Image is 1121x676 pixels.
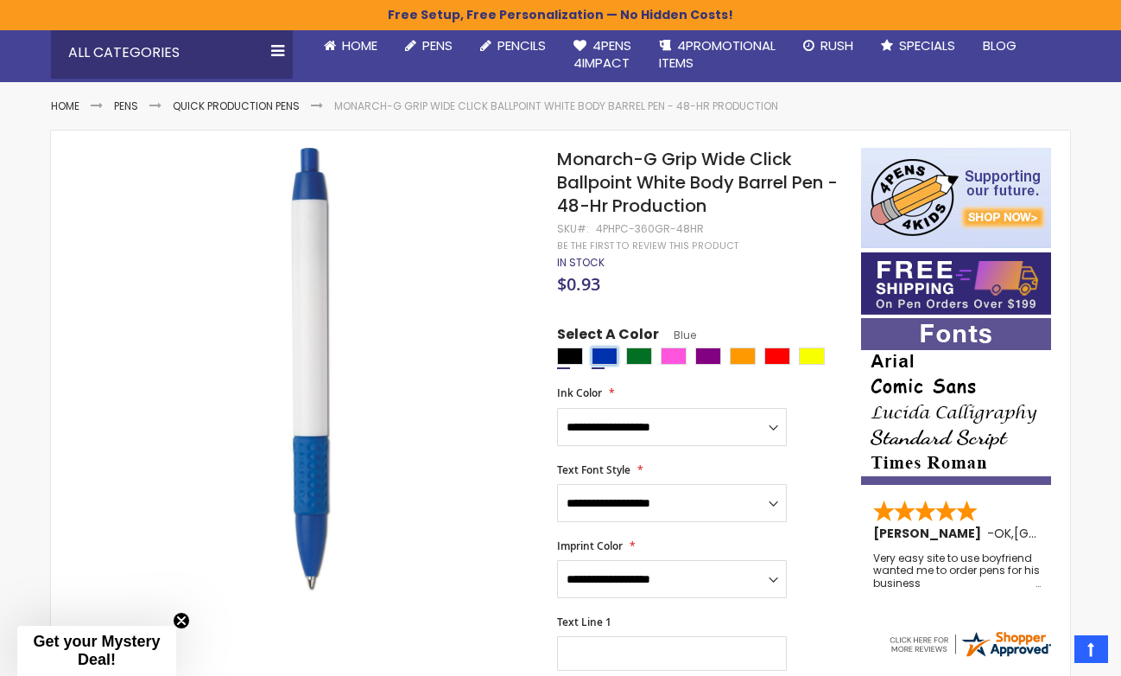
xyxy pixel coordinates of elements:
[557,272,600,296] span: $0.93
[820,36,853,54] span: Rush
[51,99,79,113] a: Home
[557,462,630,477] span: Text Font Style
[342,36,377,54] span: Home
[596,222,704,236] div: 4PHPC-360GR-48HR
[887,628,1053,660] img: 4pens.com widget logo
[466,27,560,65] a: Pencils
[899,36,955,54] span: Specials
[422,36,453,54] span: Pens
[764,348,790,365] div: Red
[391,27,466,65] a: Pens
[983,36,1016,54] span: Blog
[887,648,1053,663] a: 4pens.com certificate URL
[557,539,623,553] span: Imprint Color
[560,27,645,83] a: 4Pens4impact
[626,348,652,365] div: Green
[557,256,605,270] div: Availability
[861,318,1051,485] img: font-personalization-examples
[114,99,138,113] a: Pens
[557,147,838,218] span: Monarch-G Grip Wide Click Ballpoint White Body Barrel Pen - 48-Hr Production
[645,27,789,83] a: 4PROMOTIONALITEMS
[557,239,738,252] a: Be the first to review this product
[969,27,1030,65] a: Blog
[861,148,1051,248] img: 4pens 4 kids
[334,99,778,113] li: Monarch-G Grip Wide Click Ballpoint White Body Barrel Pen - 48-Hr Production
[573,36,631,72] span: 4Pens 4impact
[557,221,589,236] strong: SKU
[659,36,776,72] span: 4PROMOTIONAL ITEMS
[789,27,867,65] a: Rush
[557,615,611,629] span: Text Line 1
[17,626,176,676] div: Get your Mystery Deal!Close teaser
[557,255,605,270] span: In stock
[51,27,293,79] div: All Categories
[661,348,687,365] div: Pink
[873,552,1041,590] div: Very easy site to use boyfriend wanted me to order pens for his business
[310,27,391,65] a: Home
[557,348,583,365] div: Black
[497,36,546,54] span: Pencils
[799,348,825,365] div: Yellow
[173,612,190,629] button: Close teaser
[994,525,1011,542] span: OK
[85,146,534,595] img: blue-360gr-monarch-g_grip-wide-click-ballpoint-pen-white-body_1_1.jpg
[861,252,1051,315] img: Free shipping on orders over $199
[557,325,659,348] span: Select A Color
[873,525,987,542] span: [PERSON_NAME]
[730,348,756,365] div: Orange
[695,348,721,365] div: Purple
[867,27,969,65] a: Specials
[173,99,300,113] a: Quick Production Pens
[592,348,617,365] div: Blue
[33,633,160,668] span: Get your Mystery Deal!
[557,386,602,400] span: Ink Color
[1074,635,1108,663] a: Top
[659,328,696,342] span: Blue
